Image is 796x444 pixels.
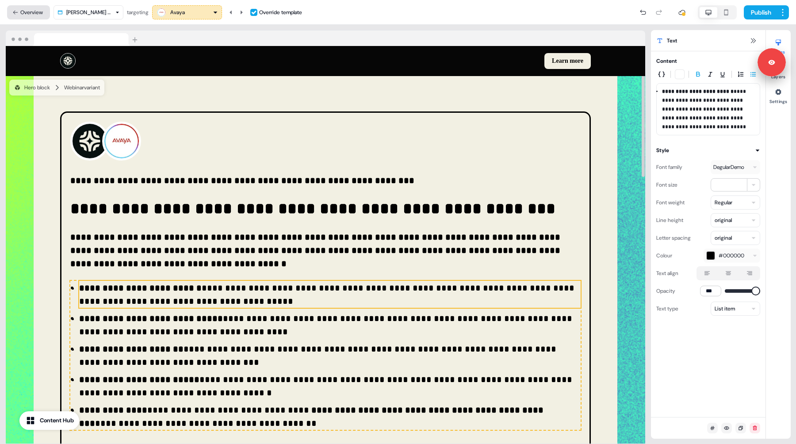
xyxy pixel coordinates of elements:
[656,146,669,155] div: Style
[40,416,74,425] div: Content Hub
[744,5,777,19] button: Publish
[656,195,685,210] div: Font weight
[329,53,591,69] div: Learn more
[719,251,744,260] span: #000000
[766,85,791,104] button: Settings
[656,302,678,316] div: Text type
[152,5,222,19] button: Avaya
[656,231,691,245] div: Letter spacing
[656,146,760,155] button: Style
[170,8,185,17] div: Avaya
[7,5,50,19] button: Overview
[715,198,732,207] div: Regular
[656,213,683,227] div: Line height
[64,83,100,92] div: Webinar variant
[667,36,677,45] span: Text
[656,266,678,280] div: Text align
[766,35,791,55] button: Styles
[544,53,591,69] button: Learn more
[656,249,672,263] div: Colour
[6,31,142,46] img: Browser topbar
[715,233,732,242] div: original
[259,8,302,17] div: Override template
[66,8,112,17] div: [PERSON_NAME] Webinar
[711,160,760,174] button: DegularDemo
[656,178,677,192] div: Font size
[656,160,682,174] div: Font family
[656,284,675,298] div: Opacity
[14,83,50,92] div: Hero block
[715,216,732,225] div: original
[713,163,750,172] div: DegularDemo
[656,57,677,65] div: Content
[19,411,79,430] button: Content Hub
[127,8,149,17] div: targeting
[715,304,735,313] div: List item
[704,249,760,263] button: #000000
